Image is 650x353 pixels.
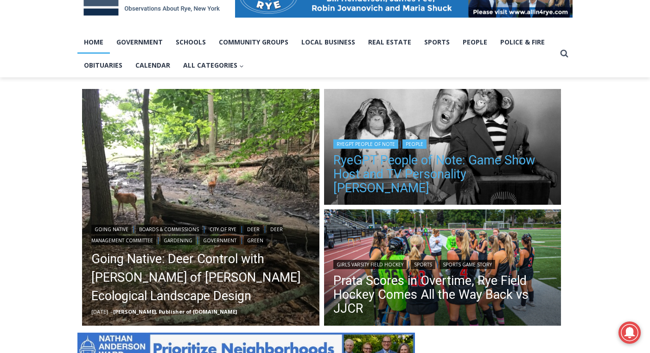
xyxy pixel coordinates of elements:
a: Obituaries [77,54,129,77]
div: | [333,138,552,149]
a: Government [110,31,169,54]
a: Green [244,236,267,245]
a: People [456,31,494,54]
img: (PHOTO: The Rye Field Hockey team from September 16, 2025. Credit: Maureen Tsuchida.) [324,209,561,328]
a: Sports [418,31,456,54]
a: Boards & Commissions [136,225,202,234]
div: | | [333,258,552,269]
button: Child menu of All Categories [177,54,250,77]
a: RyeGPT People of Note: Game Show Host and TV Personality [PERSON_NAME] [333,153,552,195]
a: Girls Varsity Field Hockey [333,260,407,269]
a: Intern @ [DOMAIN_NAME] [223,90,449,115]
img: (PHOTO: Deer in the Rye Marshlands Conservancy. File photo. 2017.) [82,89,319,326]
a: Police & Fire [494,31,551,54]
a: City of Rye [206,225,240,234]
h4: [PERSON_NAME] Read Sanctuary Fall Fest: [DATE] [7,93,123,114]
div: "[PERSON_NAME] and I covered the [DATE] Parade, which was a really eye opening experience as I ha... [234,0,438,90]
a: Read More RyeGPT People of Note: Game Show Host and TV Personality Garry Moore [324,89,561,208]
a: Sports [411,260,435,269]
a: Prata Scores in Overtime, Rye Field Hockey Comes All the Way Back vs JJCR [333,274,552,315]
div: 2 [97,78,102,88]
button: View Search Form [556,45,573,62]
a: Local Business [295,31,362,54]
a: Deer [244,225,263,234]
a: Sports Game Story [440,260,495,269]
a: Schools [169,31,212,54]
div: / [104,78,106,88]
a: Government [200,236,240,245]
nav: Primary Navigation [77,31,556,77]
a: Community Groups [212,31,295,54]
div: 6 [108,78,113,88]
time: [DATE] [91,308,108,315]
a: Read More Going Native: Deer Control with Missy Fabel of Missy Fabel Ecological Landscape Design [82,89,319,326]
a: Going Native [91,225,132,234]
a: Real Estate [362,31,418,54]
a: Gardening [160,236,196,245]
div: | | | | | | | [91,223,310,245]
img: (PHOTO: Publicity photo of Garry Moore with his guests, the Marquis Chimps, from The Garry Moore ... [324,89,561,208]
a: RyeGPT People of Note [333,139,398,149]
a: People [402,139,427,149]
a: Calendar [129,54,177,77]
a: [PERSON_NAME], Publisher of [DOMAIN_NAME] [113,308,237,315]
a: Going Native: Deer Control with [PERSON_NAME] of [PERSON_NAME] Ecological Landscape Design [91,250,310,305]
a: Read More Prata Scores in Overtime, Rye Field Hockey Comes All the Way Back vs JJCR [324,209,561,328]
span: Intern @ [DOMAIN_NAME] [242,92,430,113]
div: Birds of Prey: Falcon and hawk demos [97,27,134,76]
span: – [110,308,113,315]
a: [PERSON_NAME] Read Sanctuary Fall Fest: [DATE] [0,92,139,115]
a: Home [77,31,110,54]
